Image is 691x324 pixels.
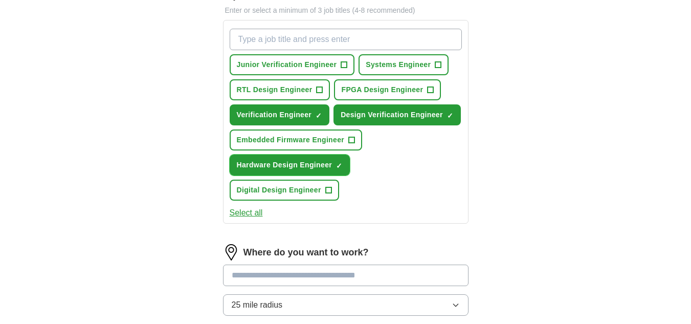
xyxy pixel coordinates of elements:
[334,79,441,100] button: FPGA Design Engineer
[237,185,321,196] span: Digital Design Engineer
[359,54,449,75] button: Systems Engineer
[316,112,322,120] span: ✓
[230,155,350,176] button: Hardware Design Engineer✓
[230,207,263,219] button: Select all
[230,104,330,125] button: Verification Engineer✓
[237,135,345,145] span: Embedded Firmware Engineer
[223,244,239,261] img: location.png
[366,59,431,70] span: Systems Engineer
[230,29,462,50] input: Type a job title and press enter
[232,299,283,311] span: 25 mile radius
[230,79,330,100] button: RTL Design Engineer
[230,129,363,150] button: Embedded Firmware Engineer
[237,160,332,170] span: Hardware Design Engineer
[336,162,342,170] span: ✓
[223,5,469,16] p: Enter or select a minimum of 3 job titles (4-8 recommended)
[237,110,312,120] span: Verification Engineer
[333,104,461,125] button: Design Verification Engineer✓
[237,59,337,70] span: Junior Verification Engineer
[223,294,469,316] button: 25 mile radius
[341,110,443,120] span: Design Verification Engineer
[237,84,313,95] span: RTL Design Engineer
[230,180,339,201] button: Digital Design Engineer
[243,246,369,260] label: Where do you want to work?
[341,84,423,95] span: FPGA Design Engineer
[447,112,453,120] span: ✓
[230,54,355,75] button: Junior Verification Engineer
